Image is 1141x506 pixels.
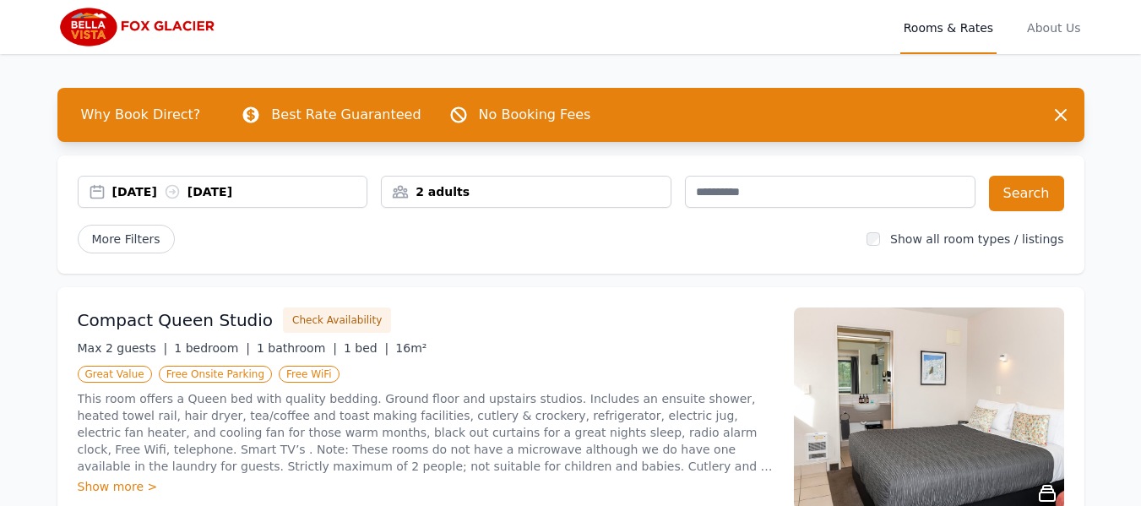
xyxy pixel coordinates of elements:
[479,105,591,125] p: No Booking Fees
[78,366,152,383] span: Great Value
[174,341,250,355] span: 1 bedroom |
[78,341,168,355] span: Max 2 guests |
[57,7,220,47] img: Bella Vista Fox Glacier
[112,183,367,200] div: [DATE] [DATE]
[382,183,671,200] div: 2 adults
[283,307,391,333] button: Check Availability
[78,390,774,475] p: This room offers a Queen bed with quality bedding. Ground floor and upstairs studios. Includes an...
[78,478,774,495] div: Show more >
[68,98,215,132] span: Why Book Direct?
[78,308,274,332] h3: Compact Queen Studio
[159,366,272,383] span: Free Onsite Parking
[257,341,337,355] span: 1 bathroom |
[271,105,421,125] p: Best Rate Guaranteed
[989,176,1064,211] button: Search
[279,366,340,383] span: Free WiFi
[344,341,388,355] span: 1 bed |
[890,232,1063,246] label: Show all room types / listings
[395,341,427,355] span: 16m²
[78,225,175,253] span: More Filters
